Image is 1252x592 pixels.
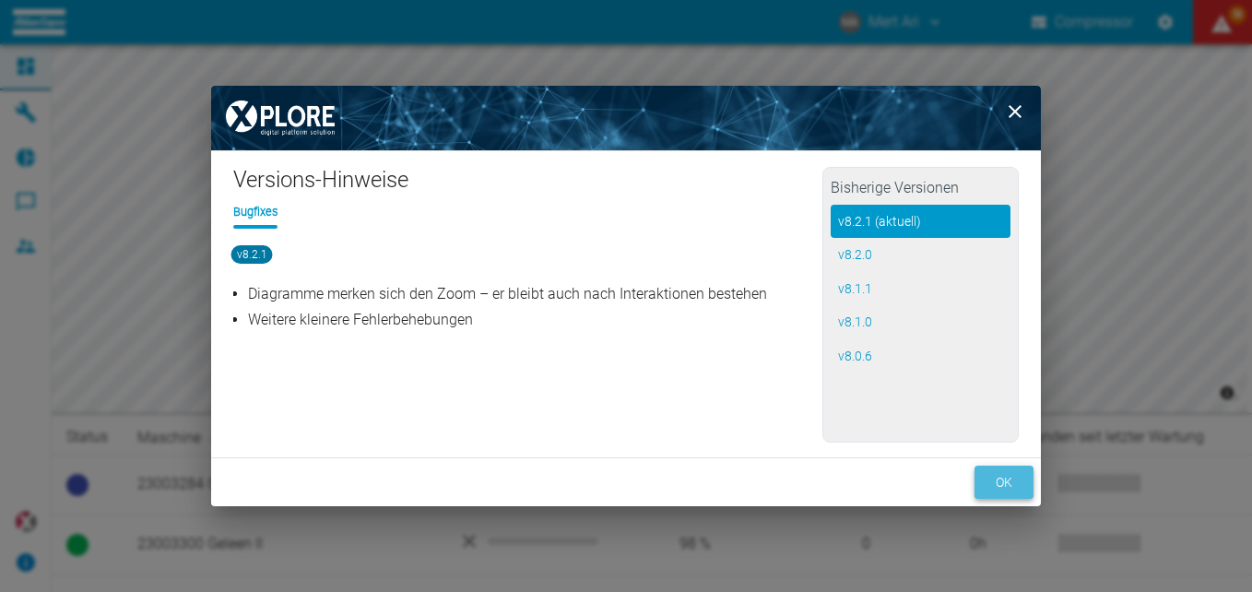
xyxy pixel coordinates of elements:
span: v8.2.1 [231,245,273,264]
img: XPLORE Logo [211,86,349,150]
button: v8.0.6 [831,339,1010,373]
p: Weitere kleinere Fehlerbehebungen [248,309,817,331]
button: close [997,93,1033,130]
p: Diagramme merken sich den Zoom – er bleibt auch nach Interaktionen bestehen [248,283,817,305]
h1: Versions-Hinweise [233,166,822,203]
img: background image [211,86,1041,150]
h2: Bisherige Versionen [831,175,1010,205]
button: v8.2.0 [831,238,1010,272]
button: v8.2.1 (aktuell) [831,205,1010,239]
li: Bugfixes [233,203,278,220]
button: ok [974,466,1033,500]
button: v8.1.1 [831,272,1010,306]
button: v8.1.0 [831,305,1010,339]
